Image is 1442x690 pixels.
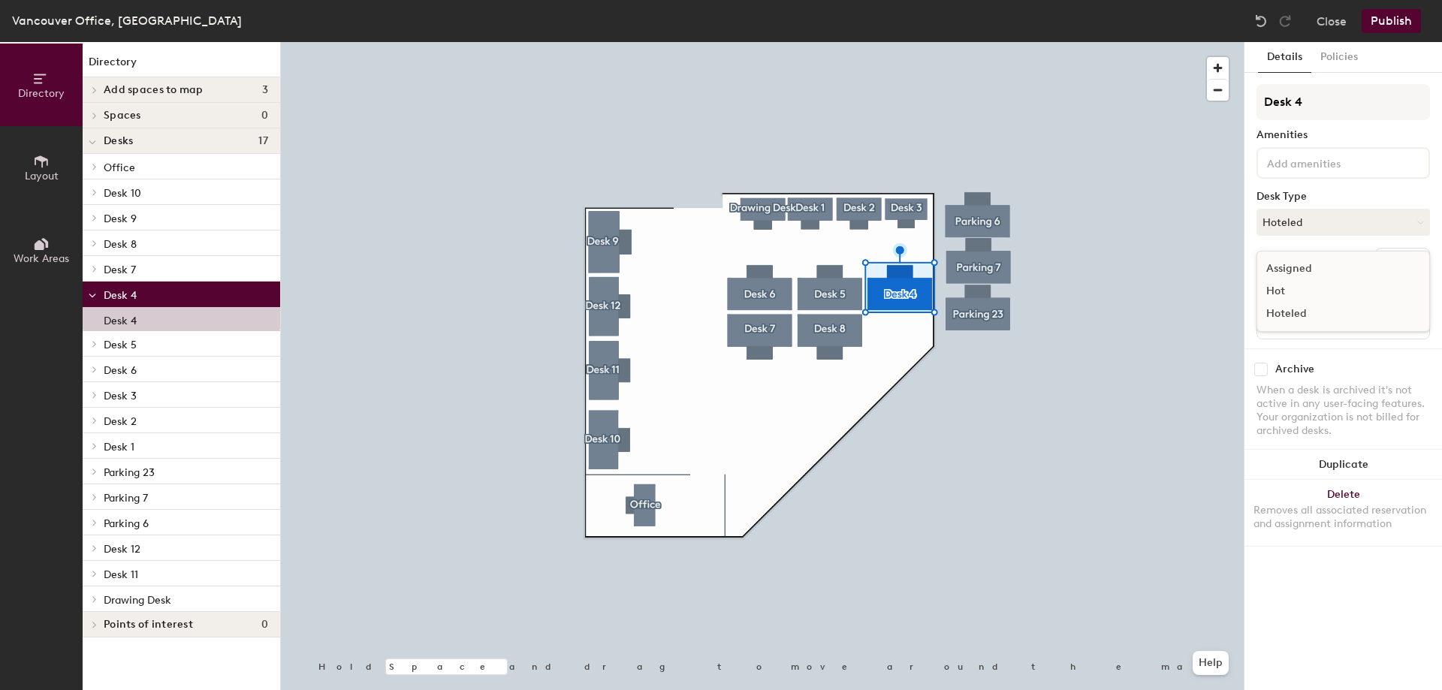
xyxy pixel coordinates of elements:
h1: Directory [83,54,280,77]
span: 0 [261,619,268,631]
button: Duplicate [1244,450,1442,480]
button: DeleteRemoves all associated reservation and assignment information [1244,480,1442,546]
div: Vancouver Office, [GEOGRAPHIC_DATA] [12,11,242,30]
span: Drawing Desk [104,594,171,607]
span: Desk 4 [104,289,137,302]
span: Desk 5 [104,339,137,351]
span: 17 [258,135,268,147]
span: Desk 11 [104,568,138,581]
span: Desks [104,135,133,147]
button: Details [1258,42,1311,73]
span: Parking 23 [104,466,155,479]
div: Assigned [1257,258,1407,280]
span: Points of interest [104,619,193,631]
div: When a desk is archived it's not active in any user-facing features. Your organization is not bil... [1256,384,1430,438]
span: Desk 10 [104,187,141,200]
span: Desk 7 [104,264,136,276]
div: Archive [1275,363,1314,375]
span: Office [104,161,135,174]
button: Publish [1362,9,1421,33]
button: Help [1193,651,1229,675]
button: Close [1317,9,1347,33]
div: Desk Type [1256,191,1430,203]
span: Parking 7 [104,492,148,505]
span: 3 [262,84,268,96]
span: Desk 12 [104,543,140,556]
span: Spaces [104,110,141,122]
span: Desk 1 [104,441,134,453]
span: 0 [261,110,268,122]
div: Removes all associated reservation and assignment information [1253,504,1433,531]
span: Work Areas [14,252,69,265]
span: Parking 6 [104,517,149,530]
span: Desk 9 [104,212,137,225]
span: Directory [18,87,65,100]
input: Add amenities [1264,153,1399,171]
span: Desk 8 [104,238,137,251]
button: Hoteled [1256,209,1430,236]
div: Amenities [1256,129,1430,141]
div: Hot [1257,280,1407,303]
button: Ungroup [1375,248,1430,273]
span: Layout [25,170,59,182]
button: Policies [1311,42,1367,73]
img: Undo [1253,14,1269,29]
span: Desk 6 [104,364,137,377]
span: Desk 2 [104,415,137,428]
span: Desk 3 [104,390,137,402]
img: Redo [1278,14,1293,29]
div: Hoteled [1257,303,1407,325]
p: Desk 4 [104,310,137,327]
span: Add spaces to map [104,84,204,96]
